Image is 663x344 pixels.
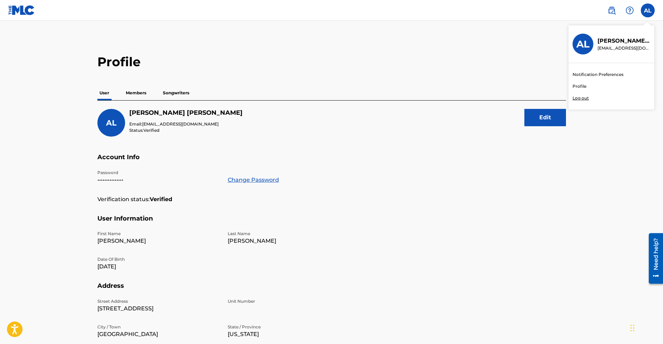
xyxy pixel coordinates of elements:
[97,170,219,176] p: Password
[97,282,566,298] h5: Address
[124,86,148,100] p: Members
[608,6,616,15] img: search
[142,121,219,127] span: [EMAIL_ADDRESS][DOMAIN_NAME]
[644,230,663,286] iframe: Resource Center
[641,3,655,17] div: User Menu
[143,128,159,133] span: Verified
[228,324,350,330] p: State / Province
[129,121,243,127] p: Email:
[597,37,650,45] p: Alexis Lerma
[576,38,590,50] h3: AL
[573,83,586,89] a: Profile
[161,86,191,100] p: Songwriters
[630,318,635,338] div: Drag
[97,86,111,100] p: User
[605,3,619,17] a: Public Search
[228,330,350,338] p: [US_STATE]
[97,256,219,263] p: Date Of Birth
[129,127,243,134] p: Status:
[97,54,566,70] h2: Profile
[97,237,219,245] p: [PERSON_NAME]
[228,298,350,304] p: Unit Number
[228,176,279,184] a: Change Password
[228,237,350,245] p: [PERSON_NAME]
[150,195,172,204] strong: Verified
[97,324,219,330] p: City / Town
[97,298,219,304] p: Street Address
[97,195,150,204] p: Verification status:
[97,176,219,184] p: •••••••••••••••
[524,109,566,126] button: Edit
[97,330,219,338] p: [GEOGRAPHIC_DATA]
[97,153,566,170] h5: Account Info
[97,231,219,237] p: First Name
[573,95,589,101] p: Log out
[97,215,566,231] h5: User Information
[228,231,350,237] p: Last Name
[129,109,243,117] h5: Alexis Lerma
[626,6,634,15] img: help
[106,118,116,128] span: AL
[8,5,35,15] img: MLC Logo
[573,71,623,78] a: Notification Preferences
[628,311,663,344] iframe: Chat Widget
[97,304,219,313] p: [STREET_ADDRESS]
[623,3,637,17] div: Help
[597,45,650,51] p: officialalexisuriel@gmail.com
[97,263,219,271] p: [DATE]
